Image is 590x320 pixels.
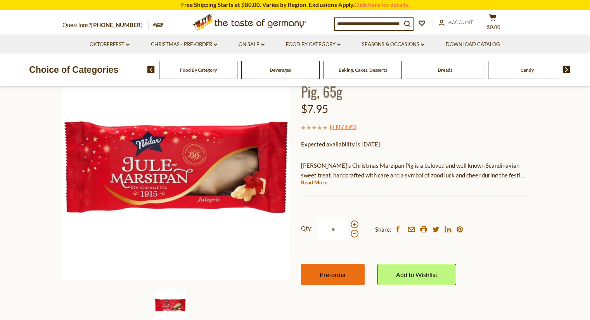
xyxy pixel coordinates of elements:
a: Oktoberfest [90,40,130,49]
a: Read More [301,179,327,186]
span: Account [448,19,473,25]
a: 0 Reviews [331,123,355,131]
p: Questions? [62,20,149,30]
span: $0.00 [487,24,500,30]
img: Nidar "Marsipangris" Norwegian Marzipan Pig, 65g [62,54,289,280]
button: Pre-order [301,264,365,285]
span: $7.95 [301,102,328,115]
a: Food By Category [286,40,341,49]
span: Pre-order [320,271,346,278]
p: Expected availability is [DATE] [301,139,528,149]
a: Christmas - PRE-ORDER [151,40,217,49]
a: Food By Category [180,67,217,73]
a: Seasons & Occasions [362,40,424,49]
img: next arrow [563,66,570,73]
span: Share: [375,225,391,234]
input: Qty: [318,219,350,240]
a: Baking, Cakes, Desserts [339,67,387,73]
span: ( ) [330,123,356,131]
img: previous arrow [147,66,155,73]
a: [PHONE_NUMBER] [91,21,143,28]
a: On Sale [239,40,265,49]
a: Add to Wishlist [377,264,456,285]
a: Beverages [270,67,291,73]
a: Click here for details. [354,1,409,8]
a: Download Catalog [446,40,500,49]
strong: Qty: [301,224,313,233]
a: Candy [521,67,534,73]
button: $0.00 [481,14,505,33]
a: Account [439,18,473,27]
a: Breads [438,67,452,73]
p: [PERSON_NAME]'s Christmas Marzipan Pig is a beloved and well known Scandinavian sweet treat, hand... [301,161,528,180]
